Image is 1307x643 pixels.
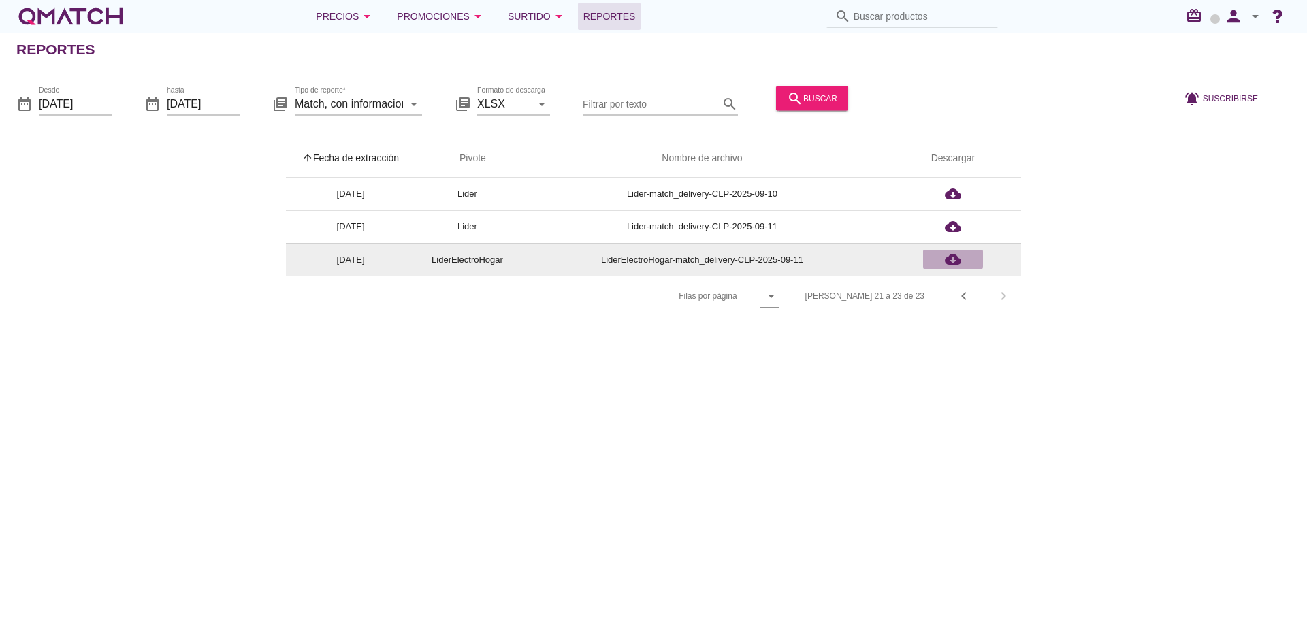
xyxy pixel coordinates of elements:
td: Lider [415,210,519,243]
i: library_books [272,95,289,112]
td: Lider-match_delivery-CLP-2025-09-11 [519,210,885,243]
input: Filtrar por texto [583,93,719,114]
input: hasta [167,93,240,114]
td: [DATE] [286,243,415,276]
th: Nombre de archivo: Not sorted. [519,139,885,178]
div: buscar [787,90,837,106]
button: Suscribirse [1173,86,1269,110]
td: Lider-match_delivery-CLP-2025-09-10 [519,178,885,210]
i: arrow_drop_down [534,95,550,112]
i: notifications_active [1184,90,1203,106]
div: Promociones [397,8,486,24]
div: Surtido [508,8,567,24]
input: Desde [39,93,112,114]
i: arrow_drop_down [359,8,375,24]
button: Previous page [952,284,976,308]
i: cloud_download [945,218,961,235]
button: Promociones [386,3,497,30]
div: Filas por página [543,276,779,316]
input: Buscar productos [854,5,990,27]
input: Formato de descarga [477,93,531,114]
button: buscar [776,86,848,110]
i: date_range [144,95,161,112]
th: Fecha de extracción: Sorted ascending. Activate to sort descending. [286,139,415,178]
a: Reportes [578,3,641,30]
td: LiderElectroHogar-match_delivery-CLP-2025-09-11 [519,243,885,276]
div: Precios [316,8,375,24]
i: date_range [16,95,33,112]
i: arrow_drop_down [470,8,486,24]
h2: Reportes [16,39,95,61]
span: Reportes [583,8,636,24]
button: Surtido [497,3,578,30]
i: arrow_drop_down [551,8,567,24]
i: library_books [455,95,471,112]
th: Descargar: Not sorted. [885,139,1021,178]
td: LiderElectroHogar [415,243,519,276]
i: arrow_drop_down [406,95,422,112]
i: cloud_download [945,186,961,202]
i: cloud_download [945,251,961,267]
button: Precios [305,3,386,30]
i: redeem [1186,7,1208,24]
i: arrow_drop_down [1247,8,1263,24]
div: [PERSON_NAME] 21 a 23 de 23 [805,290,924,302]
i: search [787,90,803,106]
i: arrow_drop_down [763,288,779,304]
a: white-qmatch-logo [16,3,125,30]
i: chevron_left [956,288,972,304]
i: person [1220,7,1247,26]
td: [DATE] [286,210,415,243]
th: Pivote: Not sorted. Activate to sort ascending. [415,139,519,178]
i: search [835,8,851,24]
input: Tipo de reporte* [295,93,403,114]
span: Suscribirse [1203,92,1258,104]
td: Lider [415,178,519,210]
td: [DATE] [286,178,415,210]
i: search [722,95,738,112]
i: arrow_upward [302,152,313,163]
